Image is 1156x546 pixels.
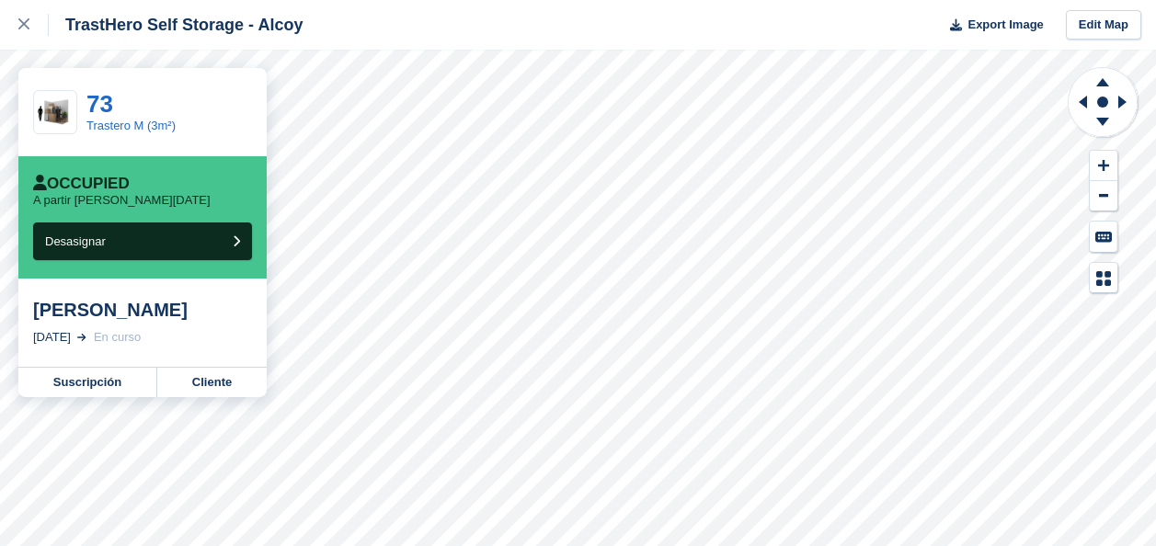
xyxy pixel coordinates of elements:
[45,234,106,248] span: Desasignar
[967,16,1043,34] span: Export Image
[33,175,130,193] div: Occupied
[1066,10,1141,40] a: Edit Map
[1090,181,1117,211] button: Zoom Out
[86,119,176,132] a: Trastero M (3m²)
[34,97,76,129] img: 32-sqft-unit.jpg
[33,299,252,321] div: [PERSON_NAME]
[1090,222,1117,252] button: Keyboard Shortcuts
[1090,263,1117,293] button: Map Legend
[86,90,113,118] a: 73
[77,334,86,341] img: arrow-right-light-icn-cde0832a797a2874e46488d9cf13f60e5c3a73dbe684e267c42b8395dfbc2abf.svg
[157,368,267,397] a: Cliente
[18,368,157,397] a: Suscripción
[939,10,1044,40] button: Export Image
[49,14,303,36] div: TrastHero Self Storage - Alcoy
[1090,151,1117,181] button: Zoom In
[33,328,71,347] div: [DATE]
[94,328,141,347] div: En curso
[33,193,211,208] p: A partir [PERSON_NAME][DATE]
[33,222,252,260] button: Desasignar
